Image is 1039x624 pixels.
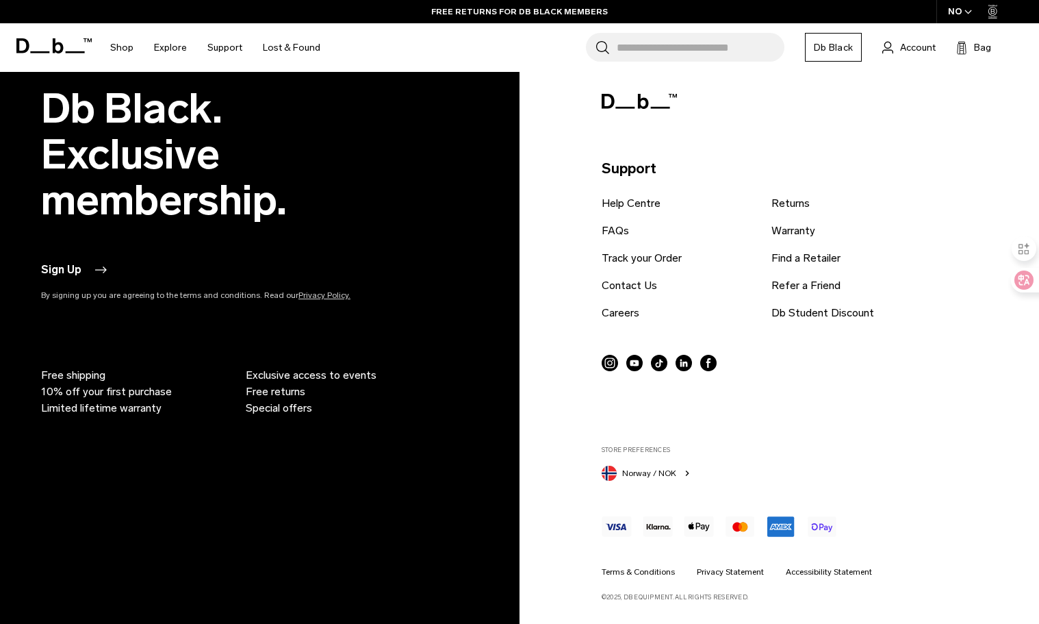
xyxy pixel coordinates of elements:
a: Privacy Policy. [298,290,350,300]
a: Refer a Friend [771,277,841,294]
a: Account [882,39,936,55]
a: Db Student Discount [771,305,874,321]
p: ©2025, Db Equipment. All rights reserved. [602,587,1001,602]
a: Db Black [805,33,862,62]
a: Accessibility Statement [786,566,872,578]
a: Returns [771,195,810,212]
a: Track your Order [602,250,682,266]
span: Free shipping [41,367,105,384]
label: Store Preferences [602,445,1001,455]
a: Lost & Found [263,23,320,72]
span: Account [900,40,936,55]
span: Exclusive access to events [246,367,376,384]
a: Contact Us [602,277,657,294]
a: Support [207,23,242,72]
a: FAQs [602,223,629,239]
a: Privacy Statement [697,566,764,578]
button: Norway Norway / NOK [602,463,693,481]
a: FREE RETURNS FOR DB BLACK MEMBERS [431,5,608,18]
a: Warranty [771,223,815,239]
a: Terms & Conditions [602,566,675,578]
span: Limited lifetime warranty [41,400,162,416]
span: Special offers [246,400,312,416]
a: Help Centre [602,195,660,212]
a: Find a Retailer [771,250,841,266]
span: Bag [974,40,991,55]
a: Explore [154,23,187,72]
p: Support [602,158,1001,179]
span: 10% off your first purchase [41,384,172,400]
button: Sign Up [41,262,109,278]
a: Shop [110,23,133,72]
nav: Main Navigation [100,23,331,72]
p: By signing up you are agreeing to the terms and conditions. Read our [41,289,411,301]
span: Free returns [246,384,305,400]
button: Bag [956,39,991,55]
img: Norway [602,466,617,481]
span: Norway / NOK [622,467,676,479]
a: Careers [602,305,639,321]
h2: Db Black. Exclusive membership. [41,86,411,223]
